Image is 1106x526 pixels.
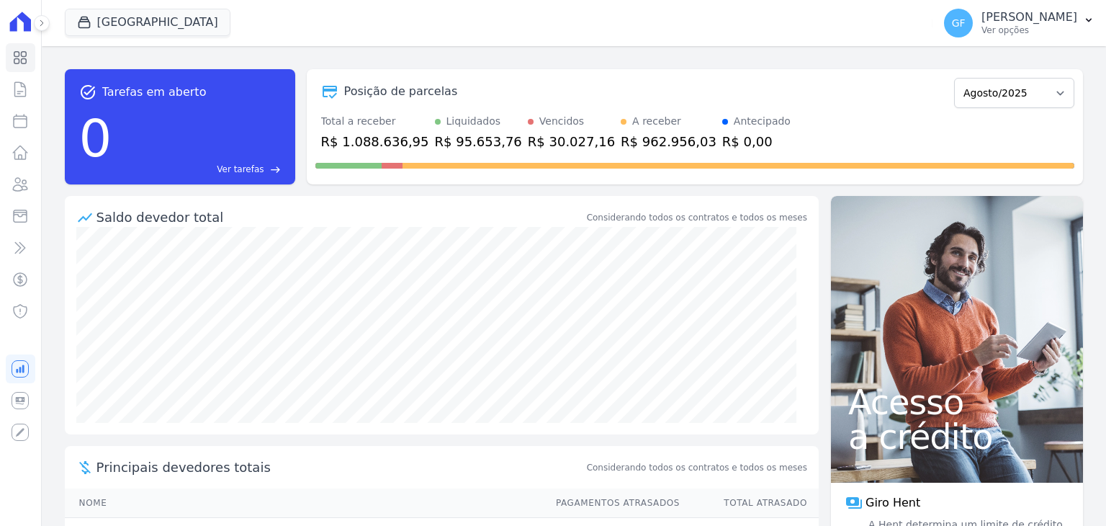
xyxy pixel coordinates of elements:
button: GF [PERSON_NAME] Ver opções [932,3,1106,43]
div: R$ 962.956,03 [621,132,716,151]
div: R$ 1.088.636,95 [321,132,429,151]
span: a crédito [848,419,1066,454]
a: Ver tarefas east [117,163,280,176]
span: Tarefas em aberto [102,84,207,101]
div: Saldo devedor total [96,208,584,227]
span: Principais devedores totais [96,458,584,477]
th: Nome [65,489,542,518]
div: Considerando todos os contratos e todos os meses [587,211,807,224]
div: Antecipado [734,114,791,129]
div: Posição de parcelas [344,83,458,100]
div: A receber [632,114,681,129]
p: [PERSON_NAME] [981,10,1077,24]
div: R$ 30.027,16 [528,132,615,151]
span: east [270,164,281,175]
th: Total Atrasado [680,489,819,518]
span: Giro Hent [866,494,920,512]
div: R$ 0,00 [722,132,791,151]
th: Pagamentos Atrasados [542,489,680,518]
span: Acesso [848,385,1066,419]
span: task_alt [79,84,96,101]
div: Liquidados [446,114,501,129]
button: [GEOGRAPHIC_DATA] [65,9,230,36]
div: R$ 95.653,76 [435,132,522,151]
span: Ver tarefas [217,163,264,176]
span: GF [952,18,966,28]
p: Ver opções [981,24,1077,36]
div: 0 [79,101,112,176]
span: Considerando todos os contratos e todos os meses [587,461,807,474]
div: Total a receber [321,114,429,129]
div: Vencidos [539,114,584,129]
